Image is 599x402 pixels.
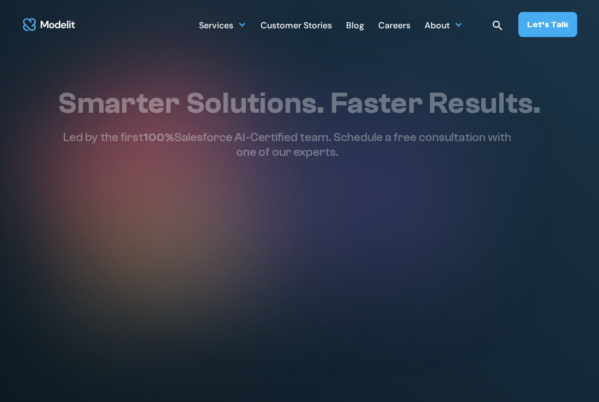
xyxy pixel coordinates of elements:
div: About [425,16,450,37]
div: Let’s Talk [527,19,568,31]
div: Blog [346,16,364,37]
div: Services [199,16,233,37]
a: Careers [378,14,410,35]
a: home [22,14,76,35]
h1: Smarter Solutions. Faster Results. [58,86,541,121]
div: About [425,14,463,35]
a: Let’s Talk [518,12,577,37]
div: Customer Stories [261,16,332,37]
img: modelit logo [22,14,76,35]
span: 100% [143,130,174,144]
div: Services [199,14,246,35]
a: Customer Stories [261,14,332,35]
p: Led by the first Salesforce AI-Certified team. Schedule a free consultation with one of our experts. [58,130,517,159]
div: Careers [378,16,410,37]
a: Blog [346,14,364,35]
